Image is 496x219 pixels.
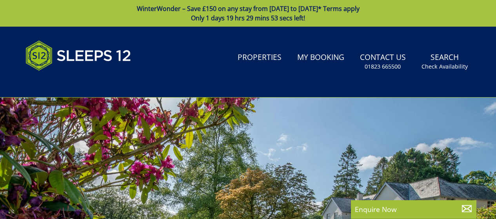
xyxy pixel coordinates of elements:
[422,63,468,71] small: Check Availability
[357,49,409,74] a: Contact Us01823 665500
[191,14,305,22] span: Only 1 days 19 hrs 29 mins 53 secs left!
[355,204,472,214] p: Enquire Now
[365,63,401,71] small: 01823 665500
[418,49,471,74] a: SearchCheck Availability
[234,49,285,67] a: Properties
[22,80,104,87] iframe: Customer reviews powered by Trustpilot
[25,36,131,75] img: Sleeps 12
[294,49,347,67] a: My Booking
